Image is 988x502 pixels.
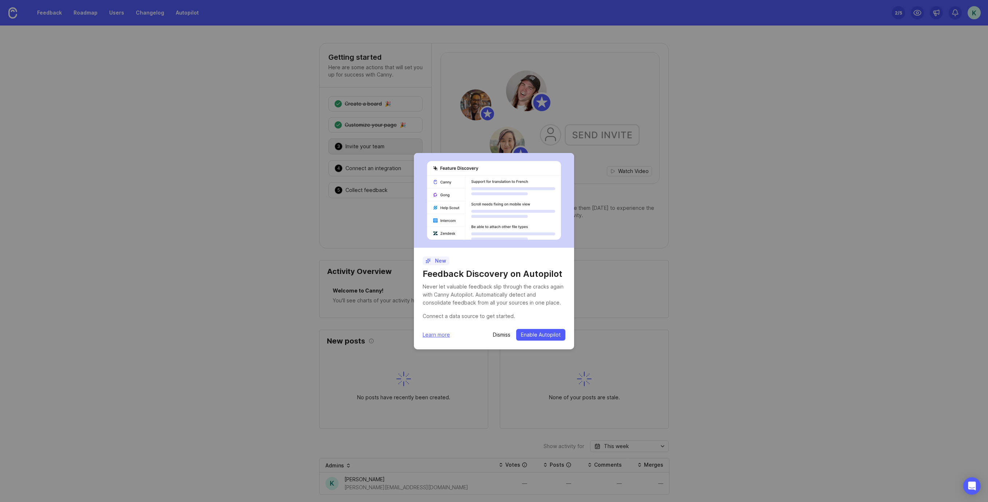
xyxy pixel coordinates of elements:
p: New [426,257,446,264]
span: Enable Autopilot [521,331,561,338]
div: Open Intercom Messenger [963,477,981,495]
div: Connect a data source to get started. [423,312,565,320]
h1: Feedback Discovery on Autopilot [423,268,565,280]
div: Never let valuable feedback slip through the cracks again with Canny Autopilot. Automatically det... [423,283,565,307]
a: Learn more [423,331,450,339]
button: Enable Autopilot [516,329,565,341]
img: autopilot-456452bdd303029aca878276f8eef889.svg [427,161,561,240]
button: Dismiss [493,331,510,338]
